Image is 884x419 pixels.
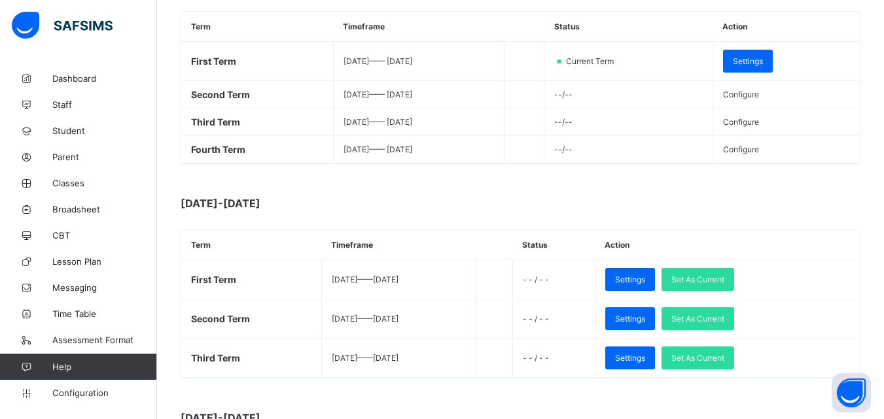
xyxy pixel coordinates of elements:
[544,12,713,42] th: Status
[191,313,250,324] span: Second Term
[52,282,157,293] span: Messaging
[52,99,157,110] span: Staff
[713,12,860,42] th: Action
[52,388,156,398] span: Configuration
[723,90,759,99] span: Configure
[544,81,713,109] td: --/--
[733,56,763,66] span: Settings
[344,90,412,99] span: [DATE] —— [DATE]
[344,56,412,66] span: [DATE] —— [DATE]
[52,126,157,136] span: Student
[723,144,759,154] span: Configure
[52,361,156,372] span: Help
[671,275,724,284] span: Set As Current
[565,56,622,66] span: Current Term
[191,89,250,100] span: Second Term
[523,314,549,324] span: - - / - -
[52,204,157,214] span: Broadsheet
[332,275,398,284] span: [DATE] —— [DATE]
[12,12,113,39] img: safsims
[191,352,240,363] span: Third Term
[544,136,713,163] td: --/--
[595,230,860,260] th: Action
[181,12,333,42] th: Term
[191,144,245,155] span: Fourth Term
[191,116,240,127] span: Third Term
[52,230,157,241] span: CBT
[723,117,759,127] span: Configure
[332,353,398,363] span: [DATE] —— [DATE]
[181,197,442,210] span: [DATE]-[DATE]
[52,178,157,188] span: Classes
[332,314,398,324] span: [DATE] —— [DATE]
[52,152,157,162] span: Parent
[671,353,724,363] span: Set As Current
[344,117,412,127] span: [DATE] —— [DATE]
[615,314,645,324] span: Settings
[832,373,871,412] button: Open asap
[544,109,713,136] td: --/--
[321,230,476,260] th: Timeframe
[52,335,157,345] span: Assessment Format
[344,144,412,154] span: [DATE] —— [DATE]
[671,314,724,324] span: Set As Current
[52,309,157,319] span: Time Table
[523,353,549,363] span: - - / - -
[523,275,549,284] span: - - / - -
[52,256,157,267] span: Lesson Plan
[512,230,595,260] th: Status
[615,353,645,363] span: Settings
[333,12,504,42] th: Timeframe
[191,56,236,67] span: First Term
[191,274,236,285] span: First Term
[181,230,321,260] th: Term
[615,275,645,284] span: Settings
[52,73,157,84] span: Dashboard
